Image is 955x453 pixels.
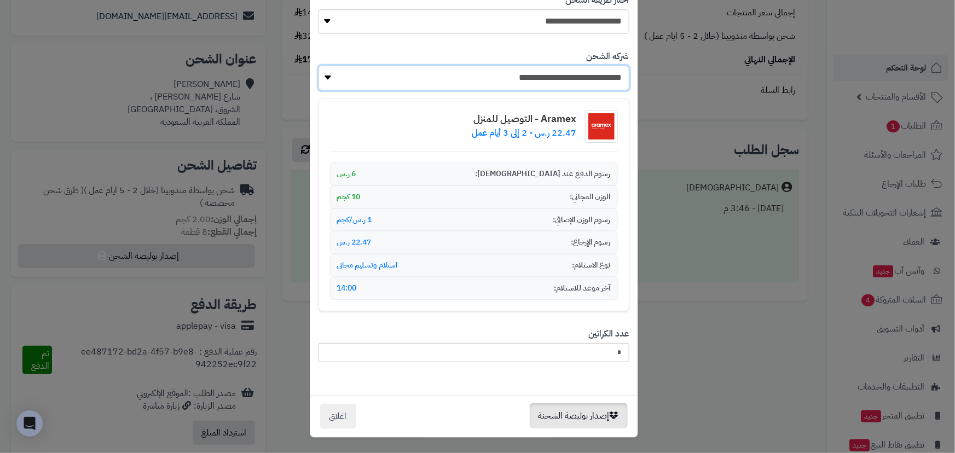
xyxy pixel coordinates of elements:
p: 22.47 ر.س - 2 إلى 3 أيام عمل [472,127,577,140]
span: استلام وتسليم مجاني [337,260,398,271]
span: 6 ر.س [337,169,356,179]
span: نوع الاستلام: [572,260,611,271]
div: Open Intercom Messenger [16,410,43,437]
span: آخر موعد للاستلام: [554,283,611,294]
span: رسوم الإرجاع: [571,237,611,248]
img: شعار شركة الشحن [585,110,618,143]
span: رسوم الدفع عند [DEMOGRAPHIC_DATA]: [476,169,611,179]
span: 14:00 [337,283,357,294]
span: رسوم الوزن الإضافي: [553,214,611,225]
h4: Aramex - التوصيل للمنزل [472,113,577,124]
span: الوزن المجاني: [570,191,611,202]
span: 22.47 ر.س [337,237,372,248]
span: 1 ر.س/كجم [337,214,372,225]
label: شركه الشحن [587,50,629,63]
button: اغلاق [320,404,356,429]
label: عدد الكراتين [589,328,629,340]
span: 10 كجم [337,191,361,202]
button: إصدار بوليصة الشحنة [530,403,628,428]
